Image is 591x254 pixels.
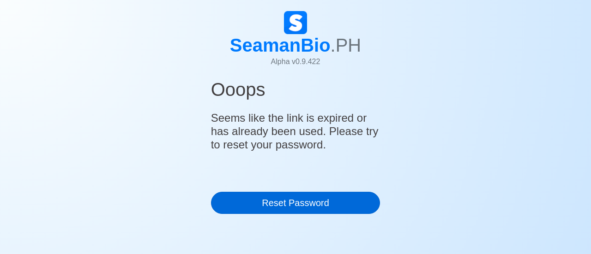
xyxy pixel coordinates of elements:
span: .PH [331,35,362,55]
h1: SeamanBio [230,34,362,56]
p: Alpha v 0.9.422 [230,56,362,67]
h4: Seems like the link is expired or has already been used. Please try to reset your password. [211,108,380,155]
img: Logo [284,11,307,34]
a: SeamanBio.PHAlpha v0.9.422 [230,11,362,75]
h1: Ooops [211,78,380,104]
a: Reset Password [211,192,380,214]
